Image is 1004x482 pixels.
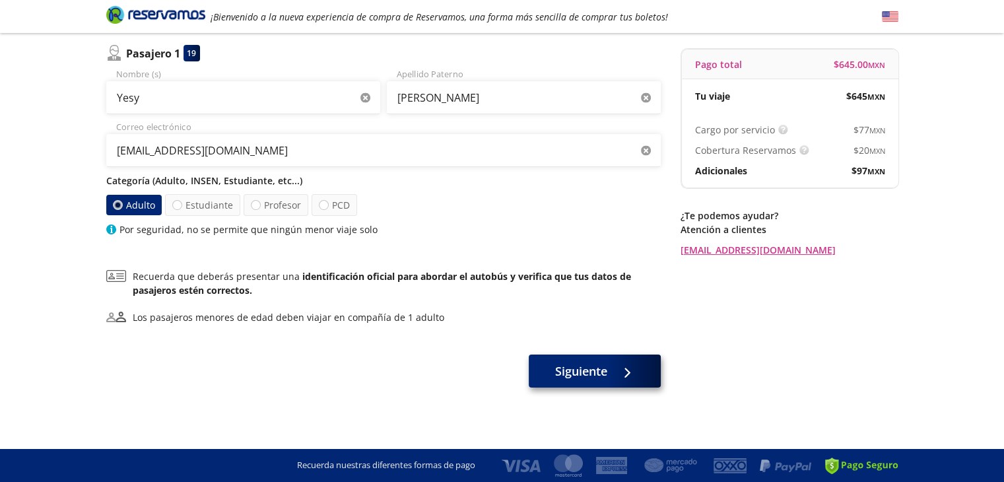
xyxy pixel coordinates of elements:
[529,355,661,388] button: Siguiente
[869,146,885,156] small: MXN
[387,81,661,114] input: Apellido Paterno
[126,46,180,61] p: Pasajero 1
[106,81,380,114] input: Nombre (s)
[106,174,661,188] p: Categoría (Adulto, INSEN, Estudiante, etc...)
[695,143,796,157] p: Cobertura Reservamos
[133,269,661,297] p: Recuerda que deberás presentar una
[882,9,898,25] button: English
[869,125,885,135] small: MXN
[297,459,475,472] p: Recuerda nuestras diferentes formas de pago
[846,89,885,103] span: $ 645
[867,92,885,102] small: MXN
[695,89,730,103] p: Tu viaje
[681,209,898,223] p: ¿Te podemos ayudar?
[106,195,161,215] label: Adulto
[211,11,668,23] em: ¡Bienvenido a la nueva experiencia de compra de Reservamos, una forma más sencilla de comprar tus...
[312,194,357,216] label: PCD
[834,57,885,71] span: $ 645.00
[868,60,885,70] small: MXN
[165,194,240,216] label: Estudiante
[184,45,200,61] div: 19
[106,134,661,167] input: Correo electrónico
[852,164,885,178] span: $ 97
[853,123,885,137] span: $ 77
[133,310,444,324] div: Los pasajeros menores de edad deben viajar en compañía de 1 adulto
[695,123,775,137] p: Cargo por servicio
[853,143,885,157] span: $ 20
[119,223,378,236] p: Por seguridad, no se permite que ningún menor viaje solo
[244,194,308,216] label: Profesor
[695,57,742,71] p: Pago total
[681,223,898,236] p: Atención a clientes
[133,270,631,296] b: identificación oficial para abordar el autobús y verifica que tus datos de pasajeros estén correc...
[681,243,898,257] a: [EMAIL_ADDRESS][DOMAIN_NAME]
[695,164,747,178] p: Adicionales
[867,166,885,176] small: MXN
[555,362,607,380] span: Siguiente
[106,5,205,28] a: Brand Logo
[106,5,205,24] i: Brand Logo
